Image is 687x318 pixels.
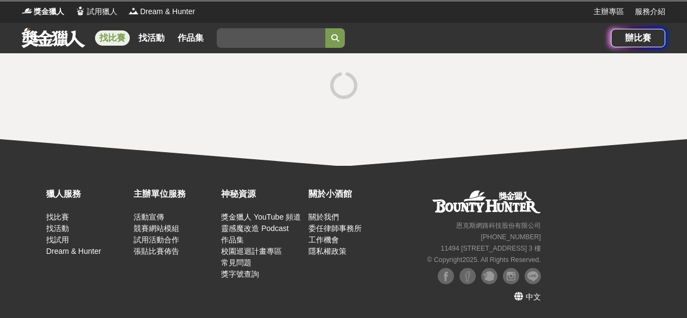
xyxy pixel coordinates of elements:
span: 獎金獵人 [34,6,64,17]
a: 隱私權政策 [308,247,346,255]
img: Facebook [459,268,476,284]
a: 靈感魔改造 Podcast [221,224,288,233]
img: Facebook [438,268,454,284]
a: 找試用 [46,235,69,244]
a: 找活動 [134,30,169,46]
small: 11494 [STREET_ADDRESS] 3 樓 [441,245,541,252]
a: 獎金獵人 YouTube 頻道 [221,213,301,221]
a: 張貼比賽佈告 [134,247,179,255]
div: 主辦單位服務 [134,188,216,201]
a: 常見問題 [221,258,251,267]
a: 活動宣傳 [134,213,164,221]
a: LogoDream & Hunter [128,6,195,17]
img: Logo [75,5,86,16]
a: 找活動 [46,224,69,233]
small: 恩克斯網路科技股份有限公司 [456,222,541,229]
a: 找比賽 [95,30,130,46]
a: 工作機會 [308,235,339,244]
a: 辦比賽 [611,29,665,47]
img: Plurk [481,268,497,284]
div: 神秘資源 [221,188,303,201]
a: 作品集 [221,235,244,244]
img: Logo [128,5,139,16]
a: 競賽網站模組 [134,224,179,233]
a: 試用活動合作 [134,235,179,244]
a: 委任律師事務所 [308,224,362,233]
span: 試用獵人 [87,6,117,17]
a: 找比賽 [46,213,69,221]
div: 關於小酒館 [308,188,390,201]
a: 作品集 [173,30,208,46]
a: 關於我們 [308,213,339,221]
img: Logo [22,5,33,16]
a: 服務介紹 [635,6,665,17]
img: LINE [525,268,541,284]
span: Dream & Hunter [140,6,195,17]
a: Logo獎金獵人 [22,6,64,17]
a: Logo試用獵人 [75,6,117,17]
small: [PHONE_NUMBER] [481,233,541,241]
a: 獎字號查詢 [221,270,259,278]
a: 校園巡迴計畫專區 [221,247,282,255]
img: Instagram [503,268,519,284]
span: 中文 [526,292,541,301]
small: © Copyright 2025 . All Rights Reserved. [427,256,541,264]
div: 獵人服務 [46,188,128,201]
a: 主辦專區 [594,6,624,17]
a: Dream & Hunter [46,247,101,255]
